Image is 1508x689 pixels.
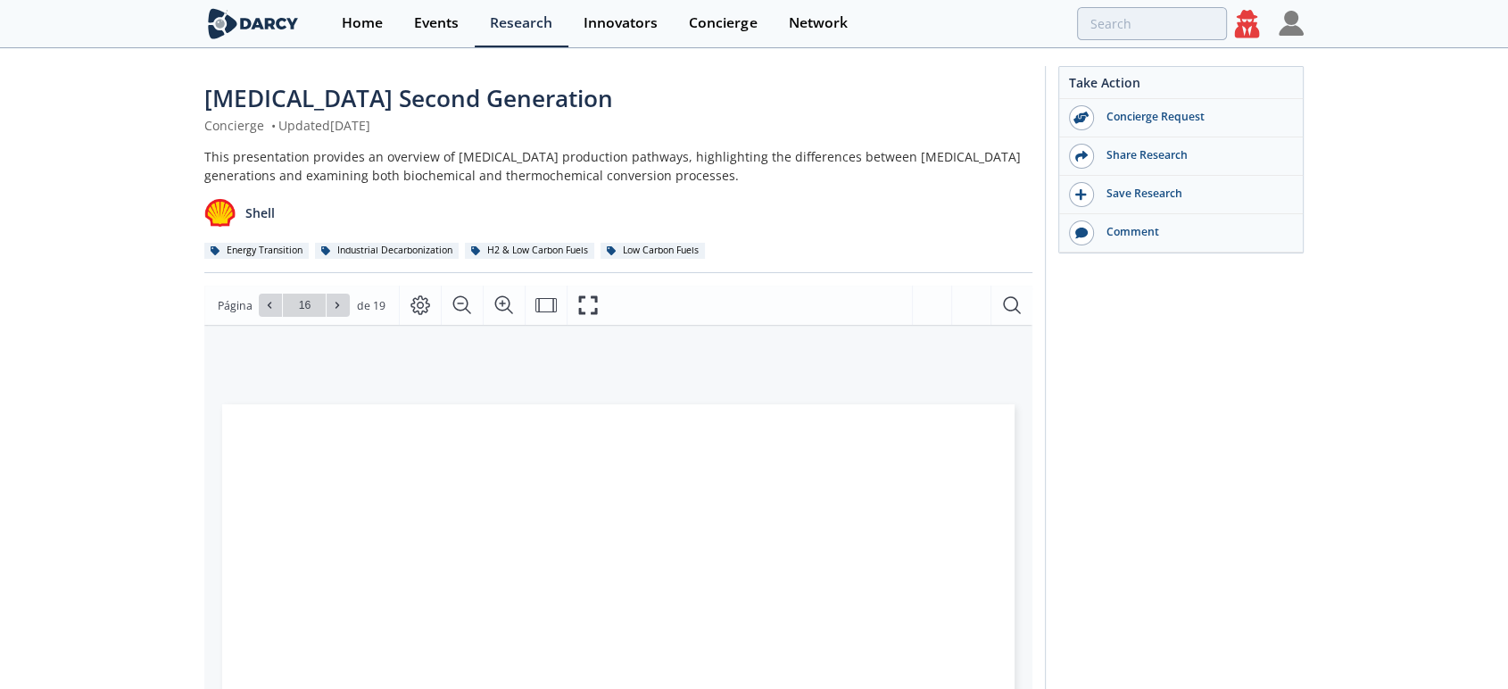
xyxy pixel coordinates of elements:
div: Concierge Updated [DATE] [204,116,1032,135]
div: H2 & Low Carbon Fuels [465,243,594,259]
div: Concierge Request [1094,109,1294,125]
div: Take Action [1059,73,1303,99]
input: Advanced Search [1077,7,1227,40]
span: [MEDICAL_DATA] Second Generation [204,82,613,114]
div: Network [788,16,847,30]
p: Shell [245,203,275,222]
span: • [268,117,278,134]
div: Home [342,16,383,30]
div: Events [414,16,459,30]
div: Industrial Decarbonization [315,243,459,259]
div: This presentation provides an overview of [MEDICAL_DATA] production pathways, highlighting the di... [204,147,1032,185]
div: Concierge [689,16,757,30]
div: Innovators [584,16,658,30]
div: Save Research [1094,186,1294,202]
img: logo-wide.svg [204,8,302,39]
img: Profile [1279,11,1304,36]
div: Energy Transition [204,243,309,259]
div: Research [490,16,552,30]
div: Low Carbon Fuels [601,243,705,259]
div: Comment [1094,224,1294,240]
div: Share Research [1094,147,1294,163]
